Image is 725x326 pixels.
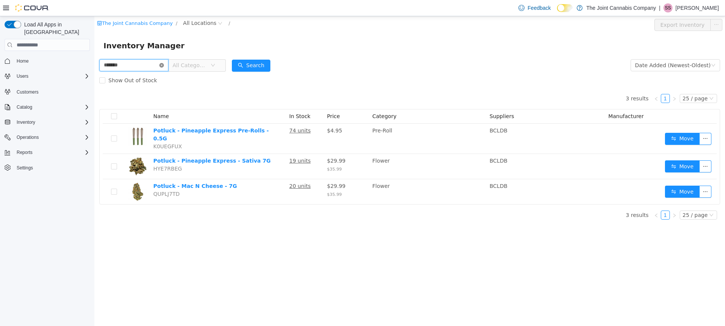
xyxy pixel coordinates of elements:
[514,97,549,103] span: Manufacturer
[278,97,302,103] span: Category
[17,149,32,155] span: Reports
[395,97,420,103] span: Suppliers
[17,89,39,95] span: Customers
[571,144,605,156] button: icon: swapMove
[11,61,66,67] span: Show Out of Stock
[14,103,35,112] button: Catalog
[395,167,413,173] span: BCLDB
[615,80,619,85] i: icon: down
[17,134,39,140] span: Operations
[616,3,628,15] button: icon: ellipsis
[575,78,585,87] li: Next Page
[567,78,575,86] a: 1
[588,78,613,86] div: 25 / page
[59,127,88,133] span: K0UEGFUX
[560,3,616,15] button: Export Inventory
[233,141,251,148] span: $29.99
[65,47,69,51] i: icon: close-circle
[14,163,36,172] a: Settings
[195,97,216,103] span: In Stock
[2,162,93,173] button: Settings
[578,80,582,85] i: icon: right
[566,194,575,203] li: 1
[605,144,617,156] button: icon: ellipsis
[531,194,554,203] li: 3 results
[233,176,247,181] span: $35.99
[575,194,585,203] li: Next Page
[659,3,660,12] p: |
[615,197,619,202] i: icon: down
[571,169,605,181] button: icon: swapMove
[2,147,93,158] button: Reports
[275,138,392,163] td: Flower
[14,148,35,157] button: Reports
[137,43,176,55] button: icon: searchSearch
[233,151,247,155] span: $35.99
[560,197,564,201] i: icon: left
[605,169,617,181] button: icon: ellipsis
[233,167,251,173] span: $29.99
[17,73,28,79] span: Users
[78,45,113,53] span: All Categories
[2,102,93,112] button: Catalog
[395,141,413,148] span: BCLDB
[528,4,551,12] span: Feedback
[571,117,605,129] button: icon: swapMove
[605,117,617,129] button: icon: ellipsis
[59,111,174,125] a: Potluck - Pineapple Express Pre-Rolls - 0.5G
[116,47,121,52] i: icon: down
[566,78,575,87] li: 1
[3,4,78,10] a: icon: shopThe Joint Cannabis Company
[134,4,136,10] span: /
[531,78,554,87] li: 3 results
[34,141,53,160] img: Potluck - Pineapple Express - Sativa 7G hero shot
[34,166,53,185] img: Potluck - Mac N Cheese - 7G hero shot
[59,175,85,181] span: QUPLJ7TD
[59,97,74,103] span: Name
[395,111,413,117] span: BCLDB
[21,21,90,36] span: Load All Apps in [GEOGRAPHIC_DATA]
[59,167,143,173] a: Potluck - Mac N Cheese - 7G
[195,141,216,148] u: 19 units
[17,165,33,171] span: Settings
[14,57,32,66] a: Home
[14,72,31,81] button: Users
[17,58,29,64] span: Home
[586,3,656,12] p: The Joint Cannabis Company
[17,119,35,125] span: Inventory
[14,133,90,142] span: Operations
[34,111,53,129] img: Potluck - Pineapple Express Pre-Rolls - 0.5G hero shot
[578,197,582,201] i: icon: right
[81,4,83,10] span: /
[588,195,613,203] div: 25 / page
[557,194,566,203] li: Previous Page
[233,97,245,103] span: Price
[515,0,554,15] a: Feedback
[665,3,671,12] span: SS
[59,149,88,155] span: HYE7RBEG
[676,3,719,12] p: [PERSON_NAME]
[14,56,90,66] span: Home
[275,163,392,188] td: Flower
[2,86,93,97] button: Customers
[663,3,673,12] div: Sagar Sanghera
[14,163,90,172] span: Settings
[14,118,90,127] span: Inventory
[15,4,49,12] img: Cova
[14,87,90,96] span: Customers
[14,88,42,97] a: Customers
[9,23,95,35] span: Inventory Manager
[14,103,90,112] span: Catalog
[59,141,176,148] a: Potluck - Pineapple Express - Sativa 7G
[14,118,38,127] button: Inventory
[275,108,392,138] td: Pre-Roll
[541,43,616,55] div: Date Added (Newest-Oldest)
[14,72,90,81] span: Users
[195,111,216,117] u: 74 units
[14,148,90,157] span: Reports
[557,4,573,12] input: Dark Mode
[2,55,93,66] button: Home
[5,52,90,193] nav: Complex example
[567,195,575,203] a: 1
